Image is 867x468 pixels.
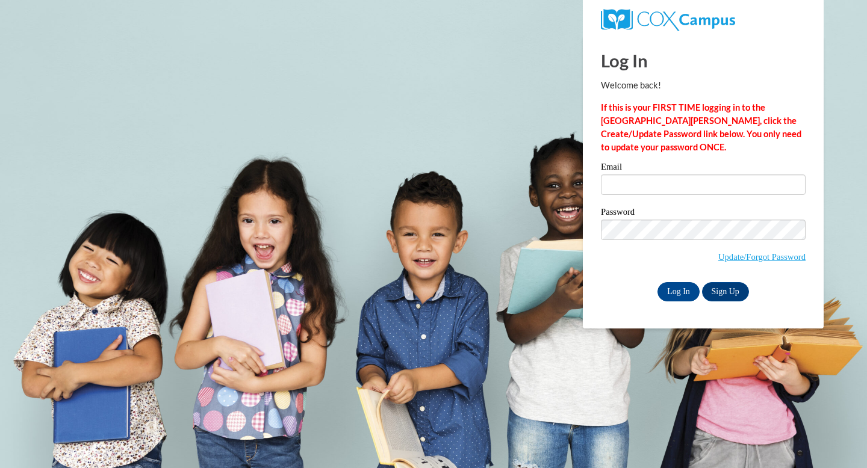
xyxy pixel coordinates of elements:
[601,14,735,24] a: COX Campus
[601,102,801,152] strong: If this is your FIRST TIME logging in to the [GEOGRAPHIC_DATA][PERSON_NAME], click the Create/Upd...
[657,282,700,301] input: Log In
[601,79,806,92] p: Welcome back!
[702,282,749,301] a: Sign Up
[601,208,806,220] label: Password
[601,9,735,31] img: COX Campus
[718,252,806,262] a: Update/Forgot Password
[601,162,806,174] label: Email
[601,48,806,73] h1: Log In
